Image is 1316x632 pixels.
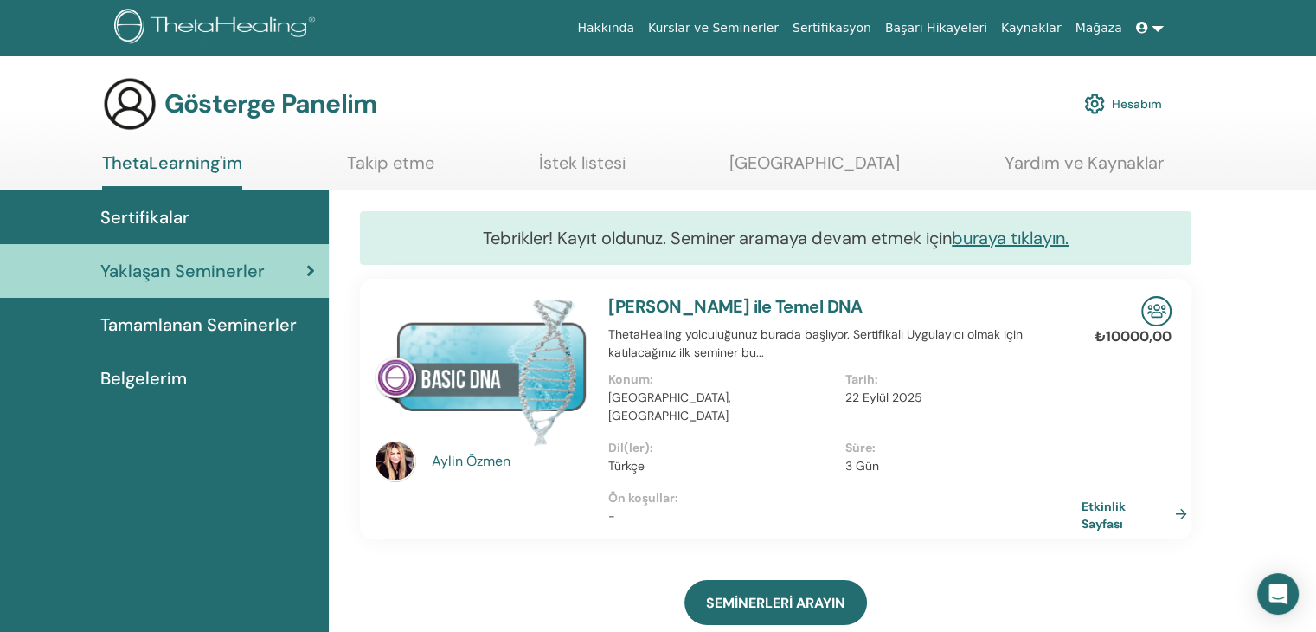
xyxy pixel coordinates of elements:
[608,508,615,524] font: -
[845,371,875,387] font: Tarih
[608,458,645,474] font: Türkçe
[650,440,653,455] font: :
[684,580,867,625] a: SEMİNERLERİ ARAYIN
[994,12,1069,44] a: Kaynaklar
[845,440,872,455] font: Süre
[793,21,871,35] font: Sertifikasyon
[1068,12,1128,44] a: Mağaza
[845,458,879,474] font: 3 Gün
[729,152,900,186] a: [GEOGRAPHIC_DATA]
[102,152,242,174] font: ThetaLearning'im
[347,152,434,174] font: Takip etme
[706,594,845,612] font: SEMİNERLERİ ARAYIN
[952,227,1069,249] a: buraya tıklayın.
[1095,327,1172,345] font: ₺10000,00
[1001,21,1062,35] font: Kaynaklar
[1005,152,1164,174] font: Yardım ve Kaynaklar
[539,152,626,174] font: İstek listesi
[729,152,900,174] font: [GEOGRAPHIC_DATA]
[641,12,786,44] a: Kurslar ve Seminerler
[1112,97,1162,113] font: Hesabım
[375,296,587,446] img: Temel DNA
[1084,89,1105,119] img: cog.svg
[1075,21,1121,35] font: Mağaza
[608,390,731,423] font: [GEOGRAPHIC_DATA], [GEOGRAPHIC_DATA]
[608,440,650,455] font: Dil(ler)
[1082,499,1126,531] font: Etkinlik Sayfası
[1257,573,1299,615] div: Intercom Messenger'ı açın
[1084,85,1162,123] a: Hesabım
[608,295,863,318] a: [PERSON_NAME] ile Temel DNA
[164,87,376,120] font: Gösterge Panelim
[648,21,779,35] font: Kurslar ve Seminerler
[608,490,675,506] font: Ön koşullar
[885,21,987,35] font: Başarı Hikayeleri
[100,260,265,282] font: Yaklaşan Seminerler
[878,12,994,44] a: Başarı Hikayeleri
[872,440,876,455] font: :
[102,76,157,132] img: generic-user-icon.jpg
[608,371,650,387] font: Konum
[432,452,463,470] font: Aylin
[845,390,922,405] font: 22 Eylül 2025
[650,371,653,387] font: :
[100,313,297,336] font: Tamamlanan Seminerler
[570,12,641,44] a: Hakkında
[786,12,878,44] a: Sertifikasyon
[1141,296,1172,326] img: Yüz Yüze Seminer
[100,367,187,390] font: Belgelerim
[577,21,634,35] font: Hakkında
[375,441,416,482] img: default.jpg
[539,152,626,186] a: İstek listesi
[466,452,510,470] font: Özmen
[432,451,592,472] a: Aylin Özmen
[102,152,242,190] a: ThetaLearning'im
[875,371,878,387] font: :
[347,152,434,186] a: Takip etme
[483,227,952,249] font: Tebrikler! Kayıt oldunuz. Seminer aramaya devam etmek için
[1005,152,1164,186] a: Yardım ve Kaynaklar
[675,490,678,506] font: :
[114,9,321,48] img: logo.png
[100,206,189,229] font: Sertifikalar
[1082,497,1194,531] a: Etkinlik Sayfası
[608,326,1023,360] font: ThetaHealing yolculuğunuz burada başlıyor. Sertifikalı Uygulayıcı olmak için katılacağınız ilk se...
